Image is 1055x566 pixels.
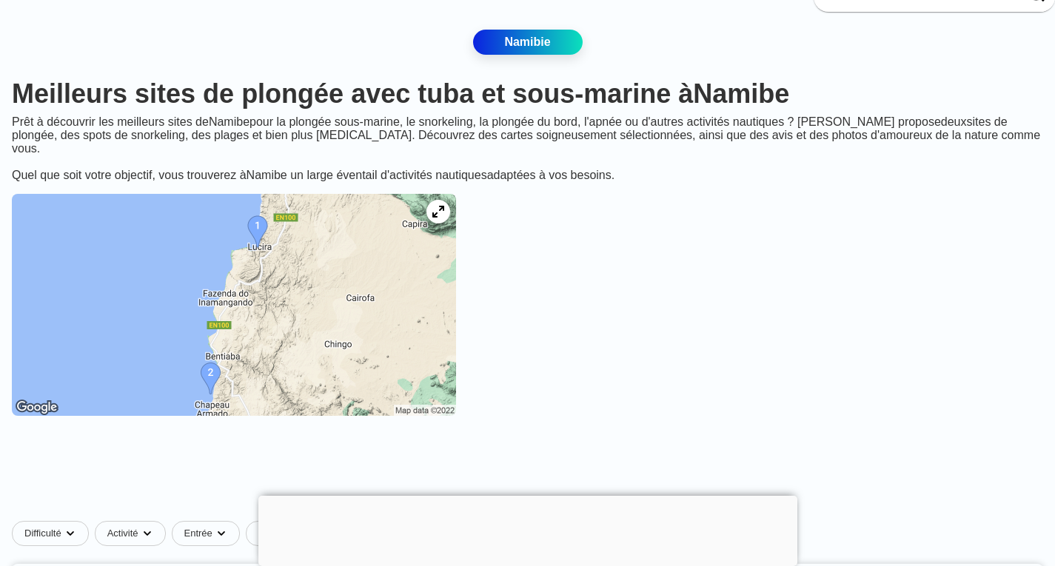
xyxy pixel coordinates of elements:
[246,521,309,546] a: Boutique
[95,521,172,546] button: Activitécurseur déroulant
[172,521,246,546] button: Entréecurseur déroulant
[487,169,615,181] font: adaptées à vos besoins.
[693,78,789,109] font: Namibe
[258,496,797,562] iframe: Publicité
[247,169,487,181] font: Namibe un large éventail d'activités nautiques
[184,528,212,539] font: Entrée
[12,194,456,416] img: Carte des sites de plongée de Namibe
[12,78,693,109] font: Meilleurs sites de plongée avec tuba et sous-marine à
[215,528,227,539] img: curseur déroulant
[504,36,550,48] font: Namibie
[107,528,138,539] font: Activité
[209,115,249,128] font: Namibe
[249,115,941,128] font: pour la plongée sous-marine, le snorkeling, la plongée du bord, l'apnée ou d'autres activités nau...
[169,442,887,509] iframe: Publicité
[12,115,1040,155] font: sites de plongée, des spots de snorkeling, des plages et bien plus [MEDICAL_DATA]. Découvrez des ...
[473,30,583,55] a: Namibie
[941,115,967,128] font: deux
[64,528,76,539] img: curseur déroulant
[12,169,247,181] font: Quel que soit votre objectif, vous trouverez à
[141,528,153,539] img: curseur déroulant
[12,521,95,546] button: Difficultécurseur déroulant
[12,115,209,128] font: Prêt à découvrir les meilleurs sites de
[24,528,61,539] font: Difficulté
